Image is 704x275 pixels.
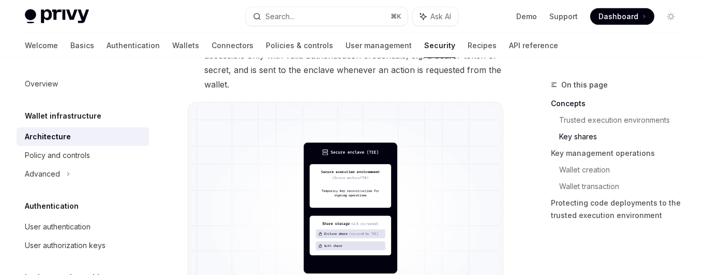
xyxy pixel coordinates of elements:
li: , which is encrypted and stored by Privy. This share is accessible only with valid authentication... [201,34,503,92]
a: User authorization keys [17,236,149,255]
a: Policies & controls [266,33,333,58]
a: Architecture [17,127,149,146]
span: On this page [561,79,608,91]
h5: Authentication [25,200,79,212]
div: Overview [25,78,58,90]
a: Security [424,33,455,58]
div: Advanced [25,168,60,180]
a: Connectors [212,33,253,58]
a: User authentication [17,218,149,236]
a: Welcome [25,33,58,58]
button: Ask AI [413,7,458,26]
h5: Wallet infrastructure [25,110,101,122]
span: ⌘ K [391,12,401,21]
a: Basics [70,33,94,58]
a: Wallet creation [559,162,687,178]
a: Demo [516,11,537,22]
a: Wallets [172,33,199,58]
img: light logo [25,9,89,24]
a: Overview [17,75,149,93]
a: API reference [509,33,558,58]
a: Policy and controls [17,146,149,165]
a: Protecting code deployments to the trusted execution environment [551,195,687,224]
a: Key management operations [551,145,687,162]
a: Support [549,11,578,22]
button: Search...⌘K [246,7,408,26]
span: Dashboard [598,11,638,22]
a: Concepts [551,95,687,112]
div: User authentication [25,221,91,233]
div: Search... [265,10,294,23]
a: Wallet transaction [559,178,687,195]
a: Authentication [107,33,160,58]
div: User authorization keys [25,239,106,252]
button: Toggle dark mode [663,8,679,25]
a: Key shares [559,128,687,145]
div: Policy and controls [25,149,90,162]
a: Recipes [468,33,497,58]
a: Dashboard [590,8,654,25]
span: Ask AI [430,11,451,22]
a: User management [346,33,412,58]
a: Trusted execution environments [559,112,687,128]
div: Architecture [25,131,71,143]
